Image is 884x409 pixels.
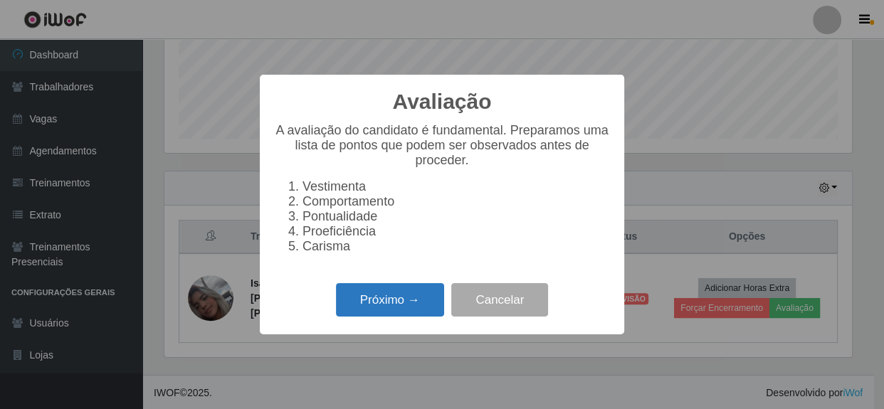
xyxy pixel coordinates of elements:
h2: Avaliação [393,89,492,115]
li: Proeficiência [302,224,610,239]
button: Cancelar [451,283,548,317]
p: A avaliação do candidato é fundamental. Preparamos uma lista de pontos que podem ser observados a... [274,123,610,168]
li: Carisma [302,239,610,254]
button: Próximo → [336,283,444,317]
li: Pontualidade [302,209,610,224]
li: Vestimenta [302,179,610,194]
li: Comportamento [302,194,610,209]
